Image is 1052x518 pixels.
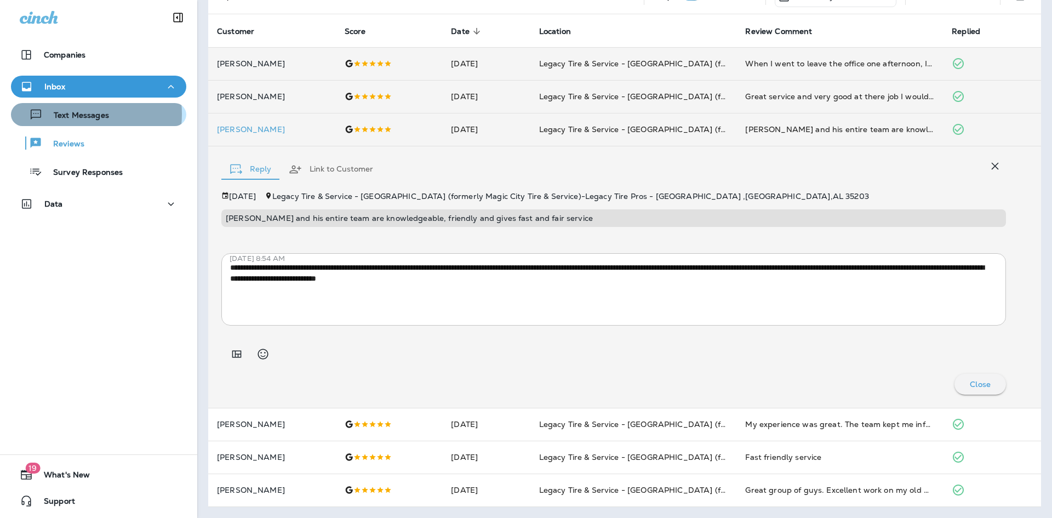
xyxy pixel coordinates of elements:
div: When I went to leave the office one afternoon, I had a flat right rear tire. When I aired it up, ... [745,58,934,69]
span: Score [345,26,380,36]
span: Legacy Tire & Service - [GEOGRAPHIC_DATA] (formerly Magic City Tire & Service) - Legacy Tire Pros... [272,191,869,201]
div: Great service and very good at there job I would recommend them to anyone [745,91,934,102]
button: Reviews [11,132,186,155]
span: Review Comment [745,26,826,36]
span: Legacy Tire & Service - [GEOGRAPHIC_DATA] (formerly Magic City Tire & Service) [539,485,848,495]
td: [DATE] [442,408,530,441]
td: [DATE] [442,113,530,146]
p: Companies [44,50,85,59]
button: Collapse Sidebar [163,7,193,29]
div: Fast friendly service [745,452,934,463]
button: Text Messages [11,103,186,126]
div: Great group of guys. Excellent work on my old OBS Chevy. [745,485,934,496]
p: Data [44,200,63,208]
span: What's New [33,470,90,483]
p: [PERSON_NAME] [217,125,327,134]
span: Location [539,27,571,36]
button: Data [11,193,186,215]
p: [PERSON_NAME] [217,59,327,68]
button: Inbox [11,76,186,98]
p: [PERSON_NAME] [217,92,327,101]
td: [DATE] [442,47,530,80]
td: [DATE] [442,80,530,113]
p: [PERSON_NAME] and his entire team are knowledgeable, friendly and gives fast and fair service [226,214,1002,223]
button: Support [11,490,186,512]
td: [DATE] [442,441,530,474]
p: [PERSON_NAME] [217,486,327,494]
span: Legacy Tire & Service - [GEOGRAPHIC_DATA] (formerly Magic City Tire & Service) [539,452,848,462]
span: Legacy Tire & Service - [GEOGRAPHIC_DATA] (formerly Magic City Tire & Service) [539,92,848,101]
span: Support [33,497,75,510]
button: 19What's New [11,464,186,486]
button: Add in a premade template [226,343,248,365]
span: Replied [952,27,980,36]
button: Close [954,374,1006,395]
p: [DATE] 8:54 AM [230,254,1014,263]
button: Survey Responses [11,160,186,183]
button: Reply [221,150,280,189]
p: Reviews [42,139,84,150]
span: Replied [952,26,994,36]
p: Inbox [44,82,65,91]
button: Companies [11,44,186,66]
div: Brian and his entire team are knowledgeable, friendly and gives fast and fair service [745,124,934,135]
div: Click to view Customer Drawer [217,125,327,134]
p: [PERSON_NAME] [217,420,327,429]
p: Survey Responses [42,168,123,178]
span: Date [451,26,484,36]
p: [PERSON_NAME] [217,453,327,462]
span: Customer [217,26,268,36]
span: Legacy Tire & Service - [GEOGRAPHIC_DATA] (formerly Magic City Tire & Service) [539,59,848,69]
span: Date [451,27,470,36]
div: My experience was great. The team kept me informed on what was going on with my vehicle. In addit... [745,419,934,430]
p: Close [970,380,991,389]
span: Score [345,27,366,36]
button: Link to Customer [280,150,382,189]
p: Text Messages [43,111,109,121]
span: Location [539,26,585,36]
span: Customer [217,27,254,36]
button: Select an emoji [252,343,274,365]
p: [DATE] [229,192,256,201]
span: Legacy Tire & Service - [GEOGRAPHIC_DATA] (formerly Magic City Tire & Service) [539,419,848,429]
span: Legacy Tire & Service - [GEOGRAPHIC_DATA] (formerly Magic City Tire & Service) [539,124,848,134]
td: [DATE] [442,474,530,506]
span: Review Comment [745,27,812,36]
span: 19 [25,463,40,474]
